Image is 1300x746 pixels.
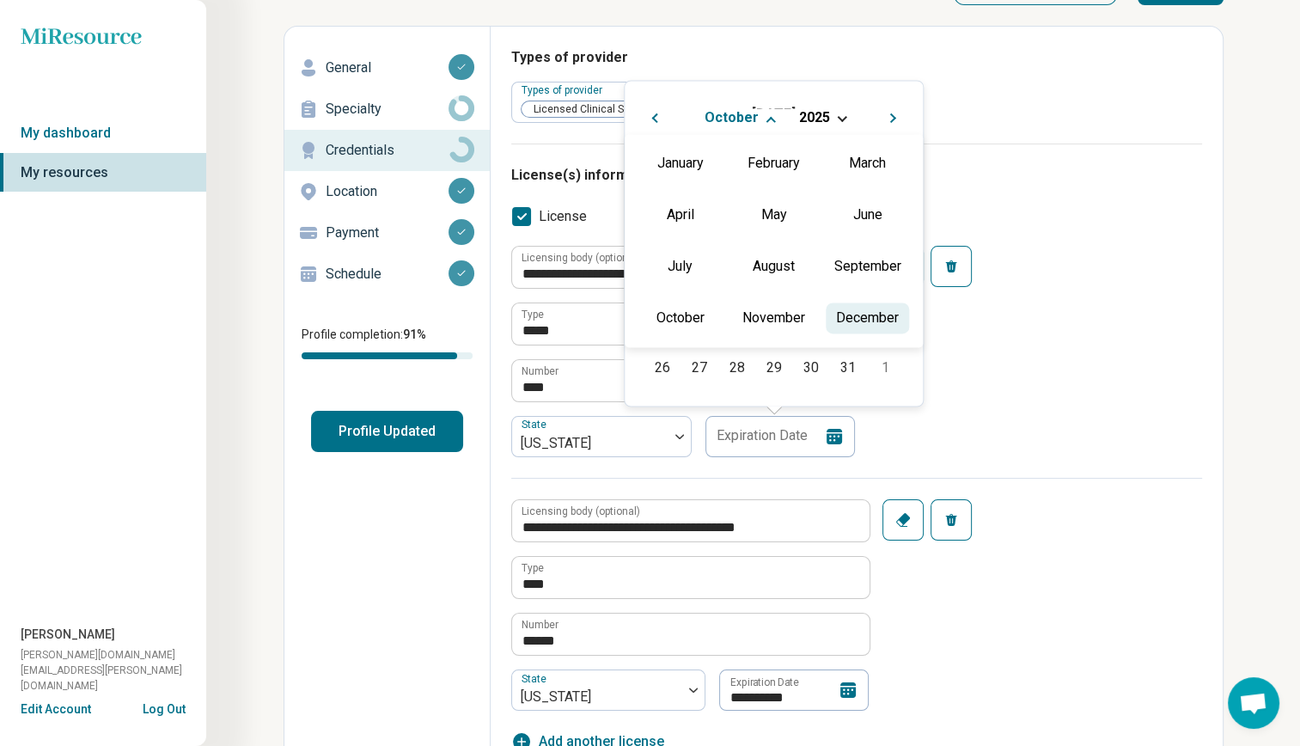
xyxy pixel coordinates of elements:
[826,251,909,282] div: September
[522,84,606,96] label: Types of provider
[539,206,587,227] span: License
[511,165,1202,186] h3: License(s) information
[638,101,909,126] h2: [DATE]
[522,620,558,630] label: Number
[326,140,449,161] p: Credentials
[284,315,490,370] div: Profile completion:
[798,108,831,126] button: 2025
[1228,677,1279,729] div: Open chat
[284,130,490,171] a: Credentials
[732,199,815,230] div: May
[21,700,91,718] button: Edit Account
[284,89,490,130] a: Specialty
[511,47,1202,68] h3: Types of provider
[638,251,722,282] div: July
[326,58,449,78] p: General
[522,309,544,320] label: Type
[755,349,792,386] div: Choose Wednesday, October 29th, 2025
[826,303,909,333] div: December
[326,264,449,284] p: Schedule
[799,109,830,125] span: 2025
[732,148,815,179] div: February
[644,201,904,387] div: Month October, 2025
[512,303,870,345] input: credential.licenses.0.name
[792,349,829,386] div: Choose Thursday, October 30th, 2025
[681,349,718,386] div: Choose Monday, October 27th, 2025
[522,506,640,517] label: Licensing body (optional)
[732,251,815,282] div: August
[522,253,640,263] label: Licensing body (optional)
[704,108,760,126] button: October
[522,366,558,376] label: Number
[512,557,870,598] input: credential.licenses.1.name
[867,349,904,386] div: Choose Saturday, November 1st, 2025
[522,672,550,684] label: State
[143,700,186,714] button: Log Out
[826,148,909,179] div: March
[882,101,909,129] button: Next Month
[624,80,924,407] div: Choose Date
[705,109,759,125] span: October
[522,101,727,118] span: Licensed Clinical Social Worker (LCSW)
[638,148,722,179] div: January
[826,199,909,230] div: June
[326,181,449,202] p: Location
[284,212,490,254] a: Payment
[638,101,666,129] button: Previous Month
[326,223,449,243] p: Payment
[403,327,426,341] span: 91 %
[326,99,449,119] p: Specialty
[732,303,815,333] div: November
[830,349,867,386] div: Choose Friday, October 31st, 2025
[522,419,550,431] label: State
[284,47,490,89] a: General
[21,647,206,694] span: [PERSON_NAME][DOMAIN_NAME][EMAIL_ADDRESS][PERSON_NAME][DOMAIN_NAME]
[638,199,722,230] div: April
[284,254,490,295] a: Schedule
[21,626,115,644] span: [PERSON_NAME]
[311,411,463,452] button: Profile Updated
[284,171,490,212] a: Location
[644,349,681,386] div: Choose Sunday, October 26th, 2025
[302,352,473,359] div: Profile completion
[638,303,722,333] div: October
[718,349,755,386] div: Choose Tuesday, October 28th, 2025
[522,563,544,573] label: Type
